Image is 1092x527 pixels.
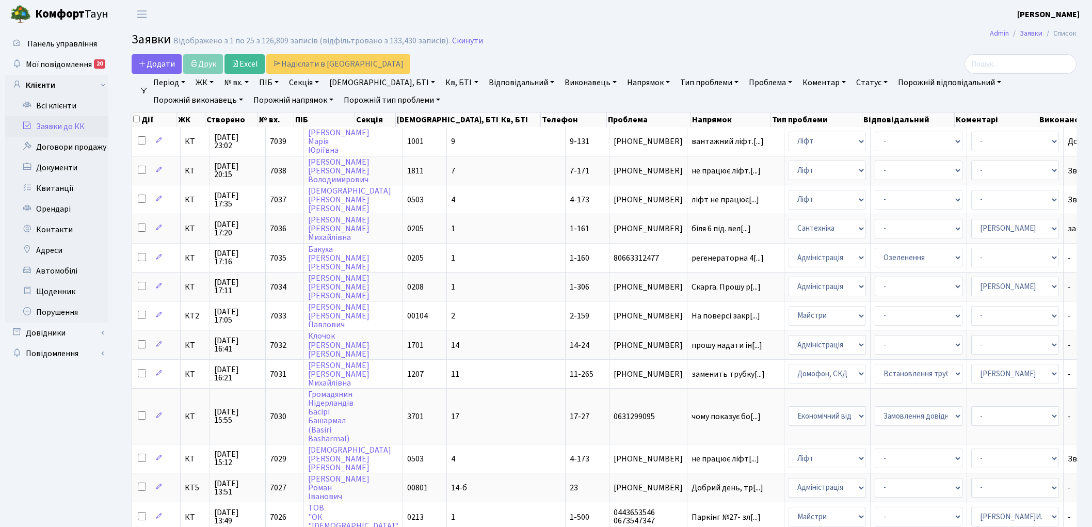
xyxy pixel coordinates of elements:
[308,301,370,330] a: [PERSON_NAME][PERSON_NAME]Павлович
[451,411,459,422] span: 17
[214,220,261,237] span: [DATE] 17:20
[270,340,286,351] span: 7032
[407,482,428,493] span: 00801
[149,74,189,91] a: Період
[607,113,690,127] th: Проблема
[451,512,455,523] span: 1
[214,162,261,179] span: [DATE] 20:15
[451,223,455,234] span: 1
[614,455,683,463] span: [PHONE_NUMBER]
[185,225,205,233] span: КТ
[214,508,261,525] span: [DATE] 13:49
[214,408,261,424] span: [DATE] 15:55
[185,455,205,463] span: КТ
[692,194,759,205] span: ліфт не працює[...]
[340,91,444,109] a: Порожній тип проблеми
[570,512,589,523] span: 1-500
[692,165,761,177] span: не працює ліфт.[...]
[451,482,467,493] span: 14-б
[614,254,683,262] span: 80663312477
[270,411,286,422] span: 7030
[270,223,286,234] span: 7036
[129,6,155,23] button: Переключити навігацію
[308,331,370,360] a: Клочок[PERSON_NAME][PERSON_NAME]
[5,281,108,302] a: Щоденник
[407,165,424,177] span: 1811
[692,512,761,523] span: Паркінг №27- зл[...]
[132,30,171,49] span: Заявки
[185,341,205,349] span: КТ
[270,482,286,493] span: 7027
[692,340,762,351] span: прошу надати ін[...]
[205,113,258,127] th: Створено
[691,113,771,127] th: Напрямок
[451,453,455,465] span: 4
[541,113,607,127] th: Телефон
[745,74,796,91] a: Проблема
[614,137,683,146] span: [PHONE_NUMBER]
[1042,28,1077,39] li: Список
[138,58,175,70] span: Додати
[270,252,286,264] span: 7035
[249,91,338,109] a: Порожній напрямок
[1017,8,1080,21] a: [PERSON_NAME]
[27,38,97,50] span: Панель управління
[185,137,205,146] span: КТ
[185,412,205,421] span: КТ
[5,199,108,219] a: Орендарі
[5,302,108,323] a: Порушення
[570,482,578,493] span: 23
[407,281,424,293] span: 0208
[955,113,1038,127] th: Коментарі
[5,261,108,281] a: Автомобілі
[5,240,108,261] a: Адреси
[224,54,265,74] a: Excel
[270,281,286,293] span: 7034
[614,370,683,378] span: [PHONE_NUMBER]
[185,283,205,291] span: КТ
[308,214,370,243] a: [PERSON_NAME][PERSON_NAME]Михайлівна
[177,113,205,127] th: ЖК
[407,369,424,380] span: 1207
[270,512,286,523] span: 7026
[185,196,205,204] span: КТ
[270,165,286,177] span: 7038
[894,74,1005,91] a: Порожній відповідальний
[692,223,751,234] span: біля 6 під. вел[...]
[614,167,683,175] span: [PHONE_NUMBER]
[407,310,428,322] span: 00104
[185,484,205,492] span: КТ5
[270,136,286,147] span: 7039
[570,252,589,264] span: 1-160
[185,254,205,262] span: КТ
[570,340,589,351] span: 14-24
[214,278,261,295] span: [DATE] 17:11
[798,74,850,91] a: Коментар
[451,310,455,322] span: 2
[308,244,370,273] a: Бакуха[PERSON_NAME][PERSON_NAME]
[614,412,683,421] span: 0631299095
[5,34,108,54] a: Панель управління
[35,6,85,22] b: Комфорт
[692,411,761,422] span: чому показує бо[...]
[570,136,589,147] span: 9-131
[614,508,683,525] span: 0443653546 0673547347
[5,137,108,157] a: Договори продажу
[451,369,459,380] span: 11
[500,113,541,127] th: Кв, БТІ
[270,369,286,380] span: 7031
[132,54,182,74] a: Додати
[5,323,108,343] a: Довідники
[149,91,247,109] a: Порожній виконавець
[5,157,108,178] a: Документи
[1017,9,1080,20] b: [PERSON_NAME]
[5,116,108,137] a: Заявки до КК
[191,74,218,91] a: ЖК
[308,473,370,502] a: [PERSON_NAME]РоманІванович
[308,185,391,214] a: [DEMOGRAPHIC_DATA][PERSON_NAME][PERSON_NAME]
[692,369,765,380] span: заменить трубку[...]
[570,194,589,205] span: 4-173
[771,113,862,127] th: Тип проблеми
[214,450,261,467] span: [DATE] 15:12
[614,341,683,349] span: [PHONE_NUMBER]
